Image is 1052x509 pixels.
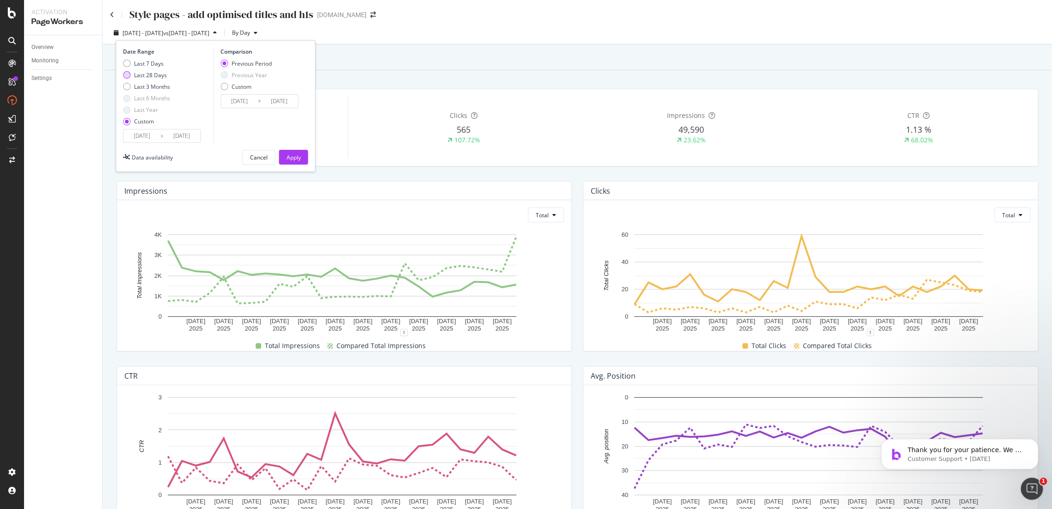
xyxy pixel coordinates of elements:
[994,208,1030,222] button: Total
[159,394,162,401] text: 3
[684,135,706,145] div: 23.62%
[232,71,267,79] div: Previous Year
[381,318,400,325] text: [DATE]
[495,325,509,332] text: 2025
[163,29,209,37] span: vs [DATE] - [DATE]
[681,498,700,505] text: [DATE]
[850,325,864,332] text: 2025
[110,12,114,18] a: Click to go back
[603,260,610,291] text: Total Clicks
[189,325,202,332] text: 2025
[159,313,162,320] text: 0
[752,340,786,351] span: Total Clicks
[655,325,669,332] text: 2025
[823,325,836,332] text: 2025
[962,325,975,332] text: 2025
[136,252,143,299] text: Total Impressions
[31,56,59,66] div: Monitoring
[1040,478,1047,485] span: 1
[622,467,628,474] text: 30
[31,43,96,52] a: Overview
[325,318,344,325] text: [DATE]
[270,498,289,505] text: [DATE]
[736,498,755,505] text: [DATE]
[270,318,289,325] text: [DATE]
[228,25,261,40] button: By Day
[934,325,948,332] text: 2025
[907,111,919,120] span: CTR
[122,29,163,37] span: [DATE] - [DATE]
[217,325,231,332] text: 2025
[848,498,867,505] text: [DATE]
[622,231,628,238] text: 60
[154,272,162,279] text: 2K
[454,135,480,145] div: 107.72%
[354,318,373,325] text: [DATE]
[437,498,456,505] text: [DATE]
[325,498,344,505] text: [DATE]
[31,74,52,83] div: Settings
[906,124,931,135] span: 1.13 %
[123,106,170,114] div: Last Year
[279,150,308,165] button: Apply
[867,329,874,336] div: 1
[450,111,467,120] span: Clicks
[465,318,484,325] text: [DATE]
[228,29,250,37] span: By Day
[440,325,453,332] text: 2025
[134,83,170,91] div: Last 3 Months
[867,419,1052,484] iframe: Intercom notifications message
[591,371,636,380] div: Avg. position
[400,329,408,336] div: 1
[911,135,933,145] div: 68.02%
[214,498,233,505] text: [DATE]
[767,325,780,332] text: 2025
[273,325,286,332] text: 2025
[138,440,145,453] text: CTR
[384,325,398,332] text: 2025
[124,230,560,332] svg: A chart.
[242,498,261,505] text: [DATE]
[653,498,672,505] text: [DATE]
[31,74,96,83] a: Settings
[457,124,471,135] span: 565
[931,318,950,325] text: [DATE]
[667,111,705,120] span: Impressions
[681,318,700,325] text: [DATE]
[878,325,892,332] text: 2025
[123,71,170,79] div: Last 28 Days
[875,318,894,325] text: [DATE]
[356,325,370,332] text: 2025
[465,498,484,505] text: [DATE]
[625,394,628,401] text: 0
[959,498,978,505] text: [DATE]
[875,498,894,505] text: [DATE]
[134,60,164,67] div: Last 7 Days
[134,106,158,114] div: Last Year
[625,313,628,320] text: 0
[622,443,628,450] text: 20
[123,83,170,91] div: Last 3 Months
[298,318,317,325] text: [DATE]
[437,318,456,325] text: [DATE]
[242,318,261,325] text: [DATE]
[220,71,272,79] div: Previous Year
[736,318,755,325] text: [DATE]
[298,498,317,505] text: [DATE]
[123,48,211,55] div: Date Range
[186,318,205,325] text: [DATE]
[959,318,978,325] text: [DATE]
[906,325,919,332] text: 2025
[123,117,170,125] div: Custom
[242,150,275,165] button: Cancel
[591,230,1027,332] svg: A chart.
[381,498,400,505] text: [DATE]
[622,286,628,293] text: 20
[764,498,783,505] text: [DATE]
[221,95,258,108] input: Start Date
[134,94,170,102] div: Last 6 Months
[134,117,154,125] div: Custom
